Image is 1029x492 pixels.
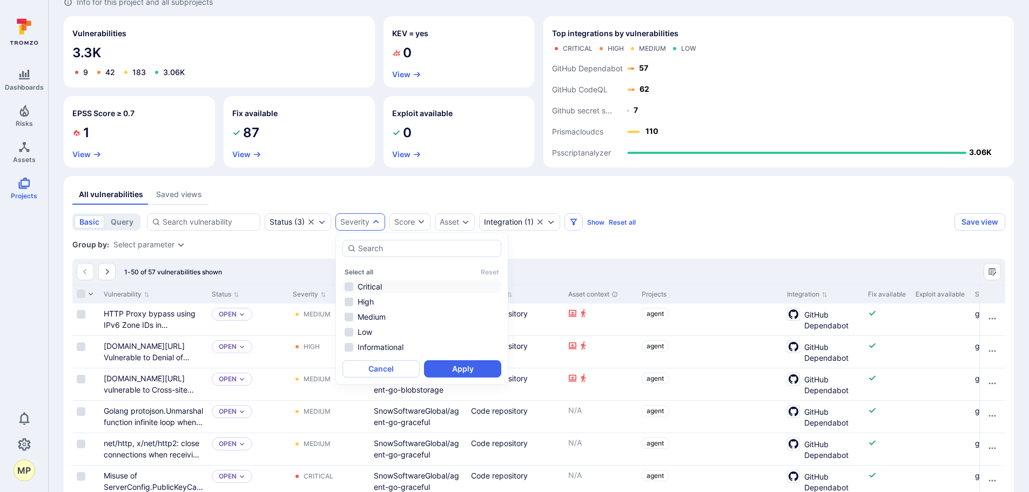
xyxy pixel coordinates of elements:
div: Cell for Asset Type [467,433,564,465]
span: agent [647,471,664,480]
a: agent [642,470,669,481]
a: SnowSoftwareGlobal/agent-go-graceful [374,406,459,427]
span: 0 [403,44,412,62]
button: Select parameter [113,240,174,249]
div: Cell for Severity [288,336,369,368]
button: Expand dropdown [547,218,555,226]
div: Critical [563,44,593,53]
p: Open [219,407,237,416]
span: GitHub Dependabot [804,437,859,461]
button: Save view [954,213,1005,231]
div: Cell for [979,433,1005,465]
div: Saved views [156,189,202,200]
div: All vulnerabilities [79,189,143,200]
span: agent [647,439,664,447]
div: Score [394,217,415,227]
button: Sort by Status [212,290,239,299]
div: Cell for Asset context [564,368,637,400]
span: Select row [77,472,85,481]
input: Search [358,243,496,254]
button: Score [389,213,431,231]
span: Select row [77,407,85,416]
li: Informational [342,341,501,354]
a: SnowSoftwareGlobal/agent-go-graceful [374,439,459,459]
span: agent [647,407,664,415]
li: Medium [342,311,501,323]
li: High [342,295,501,308]
div: Cell for Fix available [864,336,911,368]
div: Code repository [471,340,560,352]
div: Mark Paladino [14,460,35,481]
div: Cell for Integration [783,433,864,465]
button: Select all [345,268,373,276]
button: Reset all [609,218,636,226]
a: SnowSoftwareGlobal/agent-go-graceful [374,471,459,491]
a: agent [642,308,669,319]
a: 183 [132,68,146,77]
button: Expand dropdown [318,218,326,226]
button: View [232,150,261,159]
p: N/A [568,405,633,416]
div: Cell for Vulnerability [99,336,207,368]
div: Cell for Vulnerability [99,368,207,400]
div: Cell for Severity [288,433,369,465]
div: Cell for [979,336,1005,368]
p: N/A [568,470,633,481]
button: Row actions menu [984,310,1001,327]
a: net/http, x/net/http2: close connections when receiving too many headers [104,439,202,470]
button: View [392,70,421,79]
div: Exploit available [916,289,966,299]
div: Cell for Status [207,368,288,400]
div: Cell for Projects [637,401,783,433]
button: Row actions menu [984,440,1001,457]
h2: Exploit available [392,108,453,119]
span: Select row [77,310,85,319]
div: Cell for Integration [783,401,864,433]
button: View [392,150,421,159]
text: Github secret s... [552,106,612,116]
button: Manage columns [984,263,1001,280]
button: Expand dropdown [239,311,245,318]
div: Cell for Vulnerability [99,401,207,433]
h2: KEV = yes [392,28,428,39]
button: Open [219,440,237,448]
span: Vulnerabilities [72,28,126,39]
text: GitHub CodeQL [552,85,608,95]
div: Cell for [979,401,1005,433]
button: Expand dropdown [177,240,185,249]
div: Cell for Status [207,304,288,335]
div: Asset [440,218,459,226]
svg: Top integrations by vulnerabilities bar [552,57,1006,159]
div: Cell for [979,368,1005,400]
div: autocomplete options [342,240,501,378]
div: Medium [304,375,331,383]
span: 0 [403,124,412,141]
div: Vulnerabilities [64,16,375,87]
a: Golang protojson.Unmarshal function infinite loop when unmarshaling certain forms of invalid JSON [104,406,203,449]
input: Search vulnerability [163,217,255,227]
span: Top integrations by vulnerabilities [552,28,678,39]
span: Assets [13,156,36,164]
div: Cell for Asset Type [467,368,564,400]
div: Cell for Projects [637,336,783,368]
button: Row actions menu [984,407,1001,424]
button: Expand dropdown [461,218,470,226]
span: GitHub Dependabot [804,373,859,396]
div: Cell for Fix available [864,433,911,465]
span: GitHub Dependabot [804,308,859,331]
button: Open [219,375,237,383]
button: Show [587,218,604,226]
a: HTTP Proxy bypass using IPv6 Zone IDs in golang.org/x/net [104,309,196,341]
div: Medium [639,44,666,53]
div: Cell for Integration [783,368,864,400]
text: Prismacloudcs [552,127,603,137]
div: Cell for Fix available [864,401,911,433]
button: Expand dropdown [239,441,245,447]
div: Cell for Severity [288,401,369,433]
div: Cell for Severity [288,368,369,400]
div: Cell for Status [207,433,288,465]
div: High [304,342,320,351]
button: Open [219,342,237,351]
